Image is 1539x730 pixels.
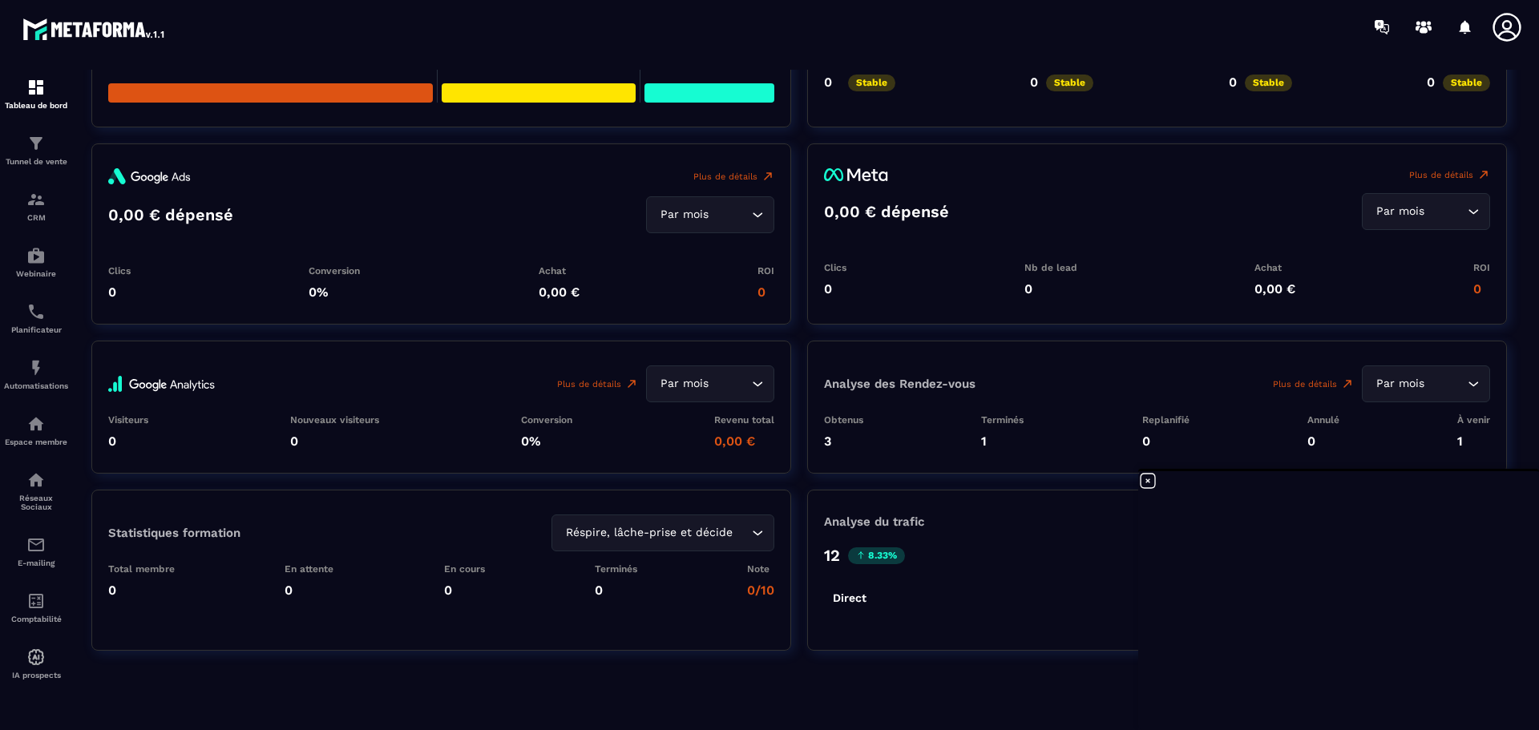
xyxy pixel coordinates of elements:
img: automations [26,414,46,434]
a: emailemailE-mailing [4,523,68,579]
p: Achat [539,265,580,276]
p: Tableau de bord [4,101,68,110]
p: Automatisations [4,381,68,390]
p: Terminés [595,563,637,575]
img: arrowUpRight [1477,168,1490,181]
p: Analyse du trafic [824,514,1490,529]
p: Total membre [108,563,175,575]
a: formationformationTableau de bord [4,66,68,122]
p: Nb de lead [1024,262,1077,273]
a: automationsautomationsWebinaire [4,234,68,290]
img: social-network [26,470,46,490]
input: Search for option [712,375,748,393]
p: 0,00 € [1254,281,1295,296]
img: email [26,535,46,555]
img: logo [22,14,167,43]
div: Search for option [1362,193,1490,230]
span: Réspire, lâche-prise et décide [562,524,736,542]
p: 0/10 [747,583,774,598]
p: ROI [757,265,774,276]
p: 1 [1457,434,1490,449]
a: Plus de détails [1409,168,1490,181]
input: Search for option [712,206,748,224]
input: Search for option [736,524,748,542]
p: 0,00 € [714,434,774,449]
p: 0 [444,583,485,598]
p: 0,00 € [539,284,580,300]
a: social-networksocial-networkRéseaux Sociaux [4,458,68,523]
p: 0 [757,284,774,300]
img: formation [26,190,46,209]
img: arrowUpRight [761,170,774,183]
p: Stable [1443,75,1490,91]
p: Visiteurs [108,414,148,425]
span: Par mois [656,375,712,393]
p: Comptabilité [4,615,68,623]
p: 0 [285,583,333,598]
a: formationformationCRM [4,178,68,234]
span: Par mois [656,206,712,224]
a: automationsautomationsEspace membre [4,402,68,458]
p: Stable [1245,75,1292,91]
p: Statistiques formation [108,526,240,540]
p: Analyse des Rendez-vous [824,377,976,391]
img: formation [26,134,46,153]
div: Search for option [646,365,774,402]
p: 1 [981,434,1024,449]
img: automations [26,647,46,667]
p: 0% [309,284,360,300]
p: 0,00 € dépensé [824,202,949,221]
p: 0% [521,434,572,449]
a: Plus de détails [557,365,638,402]
img: scheduler [26,302,46,321]
span: Par mois [1372,375,1428,393]
p: 0,00 € dépensé [108,205,233,224]
p: Planificateur [4,325,68,334]
p: Clics [108,265,131,276]
p: Tunnel de vente [4,157,68,166]
p: 0 [108,284,131,300]
p: Nouveaux visiteurs [290,414,379,425]
p: En attente [285,563,333,575]
p: 0 [1427,75,1435,91]
p: 0 [824,281,846,296]
img: accountant [26,591,46,611]
p: 0 [1030,75,1038,91]
p: CRM [4,213,68,222]
p: Achat [1254,262,1295,273]
img: formation [26,78,46,97]
p: Note [747,563,774,575]
p: 0 [1024,281,1077,296]
img: automations [26,246,46,265]
span: Par mois [1372,203,1428,220]
p: ROI [1473,262,1490,273]
p: À venir [1457,414,1490,425]
a: Plus de détails [693,168,774,184]
input: Search for option [1428,203,1464,220]
p: Réseaux Sociaux [4,494,68,511]
a: automationsautomationsAutomatisations [4,346,68,402]
p: 0 [1307,434,1339,449]
p: Annulé [1307,414,1339,425]
p: E-mailing [4,559,68,567]
p: 0 [1473,281,1490,296]
p: 0 [108,434,148,449]
p: Terminés [981,414,1024,425]
p: Conversion [309,265,360,276]
p: IA prospects [4,671,68,680]
p: 0 [1142,434,1190,449]
a: accountantaccountantComptabilité [4,579,68,635]
a: formationformationTunnel de vente [4,122,68,178]
p: En cours [444,563,485,575]
p: Revenu total [714,414,774,425]
img: metaLogo [824,168,888,181]
a: schedulerschedulerPlanificateur [4,290,68,346]
a: Plus de détails [1273,377,1354,390]
img: narrow-up-right-o.6b7c60e2.svg [1341,377,1354,390]
p: Conversion [521,414,572,425]
p: 8.33% [848,547,905,564]
p: Obtenus [824,414,863,425]
p: 0 [595,583,637,598]
img: narrow-up-right-o.6b7c60e2.svg [625,377,638,390]
p: 0 [108,583,175,598]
